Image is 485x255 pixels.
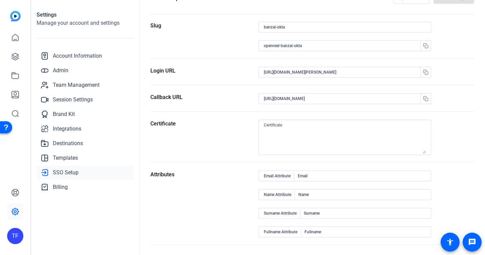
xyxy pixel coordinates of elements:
input: Identifier [264,42,419,50]
span: Fullname Attribute [264,228,301,236]
input: Surname [304,209,426,217]
input: Email [298,172,426,180]
h2: Manage your account and settings [37,19,134,27]
a: Integrations [37,122,134,136]
label: Attributes [150,171,174,178]
span: Surname Attribute [264,209,300,217]
a: Session Settings [37,93,134,106]
span: SSO Setup [53,169,79,177]
span: Templates [53,154,78,162]
img: blue-gradient.svg [10,11,21,21]
span: Session Settings [53,96,93,104]
span: Destinations [53,139,83,148]
span: Integrations [53,125,81,133]
span: Name Attribute [264,191,295,199]
label: Certificate [150,120,176,127]
label: Login URL [150,67,175,74]
a: Team Management [37,78,134,92]
a: Destinations [37,137,134,150]
input: Name [298,191,426,199]
mat-icon: message [468,238,476,246]
input: Fullname [304,228,426,236]
span: Email Attribute [264,172,294,180]
input: Slug [264,23,426,31]
span: Team Management [53,81,100,89]
h1: Settings [37,11,134,19]
label: Callback URL [150,94,183,100]
mat-icon: accessibility [446,238,454,246]
span: Brand Kit [53,110,75,118]
span: Admin [53,66,68,75]
div: TF [7,228,23,244]
a: Brand Kit [37,107,134,121]
a: Account Information [37,49,134,63]
input: Callback URL [264,95,419,103]
span: Account Information [53,52,102,60]
a: Billing [37,180,134,194]
a: SSO Setup [37,166,134,179]
label: Slug [150,22,161,29]
a: Admin [37,64,134,77]
span: Billing [53,183,68,191]
input: Login URL [264,68,419,76]
a: Templates [37,151,134,165]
